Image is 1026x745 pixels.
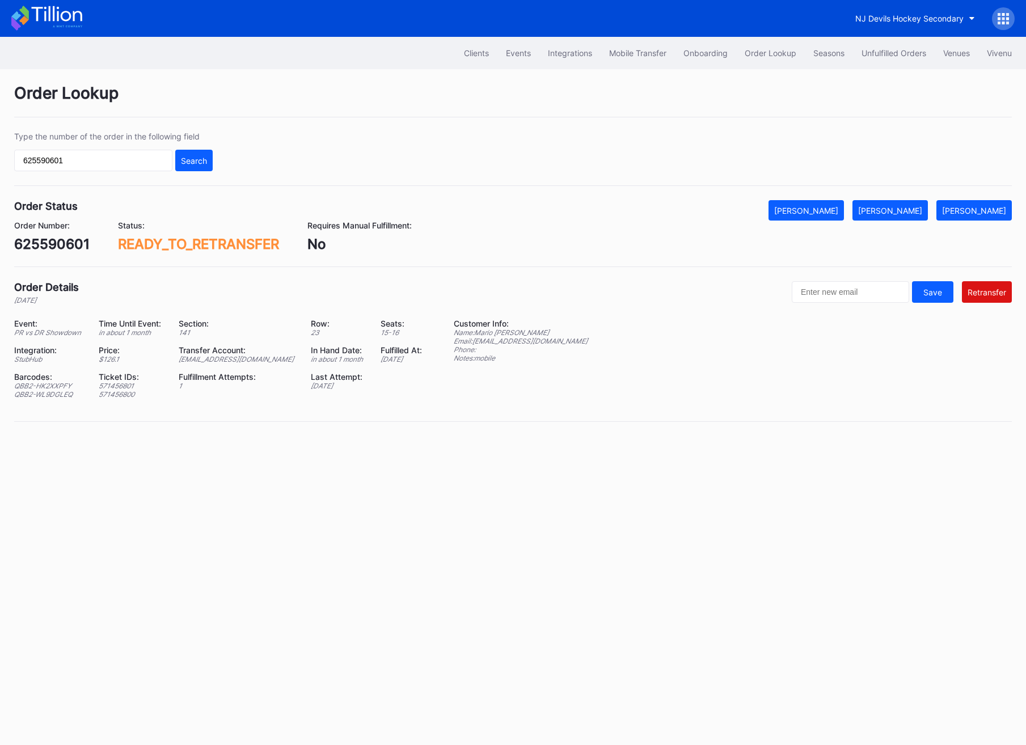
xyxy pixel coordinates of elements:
[454,328,588,337] div: Name: Mario [PERSON_NAME]
[675,43,736,64] button: Onboarding
[118,236,279,252] div: READY_TO_RETRANSFER
[601,43,675,64] button: Mobile Transfer
[813,48,845,58] div: Seasons
[99,328,164,337] div: in about 1 month
[548,48,592,58] div: Integrations
[14,345,85,355] div: Integration:
[381,355,425,363] div: [DATE]
[936,200,1012,221] button: [PERSON_NAME]
[539,43,601,64] button: Integrations
[179,345,297,355] div: Transfer Account:
[307,236,412,252] div: No
[455,43,497,64] button: Clients
[381,328,425,337] div: 15 - 16
[14,200,78,212] div: Order Status
[99,372,164,382] div: Ticket IDs:
[14,83,1012,117] div: Order Lookup
[14,382,85,390] div: QBB2-HK2XXPFY
[311,372,366,382] div: Last Attempt:
[745,48,796,58] div: Order Lookup
[14,296,79,304] div: [DATE]
[942,206,1006,215] div: [PERSON_NAME]
[609,48,666,58] div: Mobile Transfer
[99,345,164,355] div: Price:
[853,43,935,64] button: Unfulfilled Orders
[912,281,953,303] button: Save
[454,354,588,362] div: Notes: mobile
[683,48,728,58] div: Onboarding
[792,281,909,303] input: Enter new email
[179,382,297,390] div: 1
[855,14,964,23] div: NJ Devils Hockey Secondary
[978,43,1020,64] button: Vivenu
[99,355,164,363] div: $ 126.1
[179,372,297,382] div: Fulfillment Attempts:
[175,150,213,171] button: Search
[858,206,922,215] div: [PERSON_NAME]
[99,390,164,399] div: 571456800
[774,206,838,215] div: [PERSON_NAME]
[14,390,85,399] div: QBB2-WL9DGLEQ
[506,48,531,58] div: Events
[381,319,425,328] div: Seats:
[923,287,942,297] div: Save
[179,328,297,337] div: 141
[454,345,588,354] div: Phone:
[935,43,978,64] button: Venues
[454,319,588,328] div: Customer Info:
[464,48,489,58] div: Clients
[852,200,928,221] button: [PERSON_NAME]
[454,337,588,345] div: Email: [EMAIL_ADDRESS][DOMAIN_NAME]
[14,150,172,171] input: GT59662
[179,355,297,363] div: [EMAIL_ADDRESS][DOMAIN_NAME]
[14,328,85,337] div: PR vs DR Showdown
[736,43,805,64] button: Order Lookup
[14,319,85,328] div: Event:
[307,221,412,230] div: Requires Manual Fulfillment:
[968,287,1006,297] div: Retransfer
[14,132,213,141] div: Type the number of the order in the following field
[14,355,85,363] div: StubHub
[962,281,1012,303] button: Retransfer
[943,48,970,58] div: Venues
[497,43,539,64] button: Events
[99,319,164,328] div: Time Until Event:
[311,328,366,337] div: 23
[14,281,79,293] div: Order Details
[99,382,164,390] div: 571456801
[14,372,85,382] div: Barcodes:
[14,221,90,230] div: Order Number:
[862,48,926,58] div: Unfulfilled Orders
[381,345,425,355] div: Fulfilled At:
[181,156,207,166] div: Search
[769,200,844,221] button: [PERSON_NAME]
[847,8,983,29] button: NJ Devils Hockey Secondary
[311,319,366,328] div: Row:
[805,43,853,64] button: Seasons
[311,355,366,363] div: in about 1 month
[311,382,366,390] div: [DATE]
[118,221,279,230] div: Status:
[311,345,366,355] div: In Hand Date:
[987,48,1012,58] div: Vivenu
[14,236,90,252] div: 625590601
[179,319,297,328] div: Section:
